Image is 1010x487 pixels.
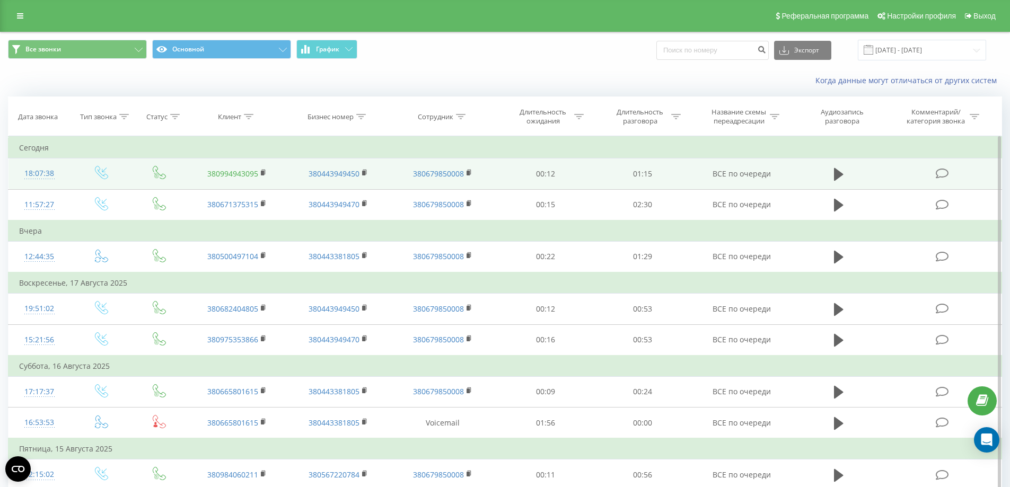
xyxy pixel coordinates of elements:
div: Дата звонка [18,112,58,121]
td: 01:56 [497,408,594,439]
div: 15:21:56 [19,330,60,350]
div: 11:57:27 [19,194,60,215]
a: 380665801615 [207,386,258,396]
td: 00:09 [497,376,594,407]
button: Все звонки [8,40,147,59]
span: Выход [973,12,996,20]
div: Тип звонка [80,112,117,121]
span: Все звонки [25,45,61,54]
a: 380665801615 [207,418,258,428]
div: Статус [146,112,168,121]
div: Длительность разговора [612,108,669,126]
td: 01:29 [594,241,691,272]
td: Суббота, 16 Августа 2025 [8,356,1002,377]
div: 12:15:02 [19,464,60,485]
td: ВСЕ по очереди [691,376,792,407]
button: Open CMP widget [5,456,31,482]
td: 01:15 [594,158,691,189]
a: 380443381805 [309,386,359,396]
div: 17:17:37 [19,382,60,402]
span: Реферальная программа [781,12,868,20]
div: Open Intercom Messenger [974,427,999,453]
a: 380443949450 [309,304,359,314]
td: 00:12 [497,294,594,324]
a: 380443381805 [309,251,359,261]
td: 02:30 [594,189,691,220]
input: Поиск по номеру [656,41,769,60]
div: Сотрудник [418,112,453,121]
a: 380679850008 [413,334,464,344]
a: 380679850008 [413,470,464,480]
td: ВСЕ по очереди [691,189,792,220]
td: 00:22 [497,241,594,272]
a: 380975353866 [207,334,258,344]
a: 380443949470 [309,199,359,209]
td: ВСЕ по очереди [691,324,792,356]
td: Voicemail [389,408,497,439]
div: Название схемы переадресации [710,108,767,126]
span: Настройки профиля [887,12,956,20]
div: Длительность ожидания [515,108,572,126]
td: 00:24 [594,376,691,407]
a: 380443381805 [309,418,359,428]
a: 380443949450 [309,169,359,179]
a: 380679850008 [413,251,464,261]
td: Пятница, 15 Августа 2025 [8,438,1002,459]
a: 380679850008 [413,304,464,314]
td: 00:15 [497,189,594,220]
td: Воскресенье, 17 Августа 2025 [8,272,1002,294]
a: Когда данные могут отличаться от других систем [815,75,1002,85]
div: Клиент [218,112,241,121]
div: 19:51:02 [19,298,60,319]
button: Основной [152,40,291,59]
td: ВСЕ по очереди [691,294,792,324]
div: 16:53:53 [19,412,60,433]
a: 380679850008 [413,199,464,209]
div: 18:07:38 [19,163,60,184]
div: Бизнес номер [308,112,354,121]
a: 380500497104 [207,251,258,261]
td: 00:53 [594,294,691,324]
div: Аудиозапись разговора [807,108,876,126]
td: Сегодня [8,137,1002,158]
a: 380682404805 [207,304,258,314]
td: 00:00 [594,408,691,439]
a: 380443949470 [309,334,359,344]
div: Комментарий/категория звонка [905,108,967,126]
td: Вчера [8,220,1002,242]
div: 12:44:35 [19,246,60,267]
button: Экспорт [774,41,831,60]
td: ВСЕ по очереди [691,408,792,439]
td: ВСЕ по очереди [691,241,792,272]
a: 380984060211 [207,470,258,480]
td: ВСЕ по очереди [691,158,792,189]
span: График [316,46,339,53]
td: 00:12 [497,158,594,189]
button: График [296,40,357,59]
td: 00:53 [594,324,691,356]
a: 380679850008 [413,169,464,179]
a: 380679850008 [413,386,464,396]
a: 380671375315 [207,199,258,209]
a: 380994943095 [207,169,258,179]
td: 00:16 [497,324,594,356]
a: 380567220784 [309,470,359,480]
